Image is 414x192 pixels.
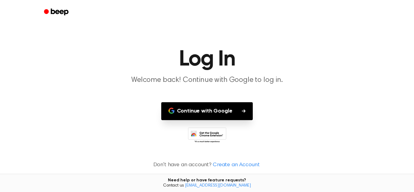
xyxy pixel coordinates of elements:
[52,49,362,70] h1: Log In
[40,6,74,18] a: Beep
[213,161,259,169] a: Create an Account
[7,161,407,169] p: Don't have an account?
[161,102,253,120] button: Continue with Google
[185,184,251,188] a: [EMAIL_ADDRESS][DOMAIN_NAME]
[4,183,410,189] span: Contact us
[91,75,323,85] p: Welcome back! Continue with Google to log in.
